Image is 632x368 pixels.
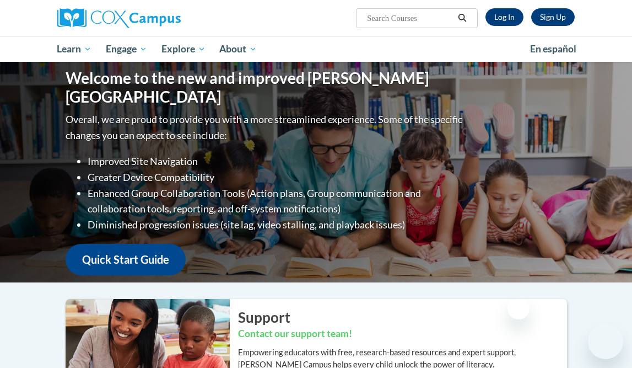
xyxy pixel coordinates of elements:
h3: Contact our support team! [238,327,567,341]
a: En español [523,38,584,61]
a: Learn [50,36,99,62]
iframe: Button to launch messaging window [588,324,623,359]
a: Quick Start Guide [66,244,186,275]
a: Log In [485,8,523,26]
span: En español [530,43,576,55]
h2: Support [238,307,567,327]
iframe: Close message [507,297,530,319]
img: Cox Campus [57,8,181,28]
span: Engage [106,42,147,56]
li: Enhanced Group Collaboration Tools (Action plans, Group communication and collaboration tools, re... [88,185,465,217]
a: Explore [154,36,213,62]
span: Learn [57,42,91,56]
a: Cox Campus [57,8,219,28]
input: Search Courses [366,12,454,25]
button: Search [454,12,471,25]
li: Improved Site Navigation [88,153,465,169]
p: Overall, we are proud to provide you with a more streamlined experience. Some of the specific cha... [66,111,465,143]
a: Register [531,8,575,26]
span: Explore [161,42,206,56]
h1: Welcome to the new and improved [PERSON_NAME][GEOGRAPHIC_DATA] [66,69,465,106]
div: Main menu [49,36,584,62]
span: About [219,42,257,56]
a: About [212,36,264,62]
li: Greater Device Compatibility [88,169,465,185]
a: Engage [99,36,154,62]
li: Diminished progression issues (site lag, video stalling, and playback issues) [88,217,465,233]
